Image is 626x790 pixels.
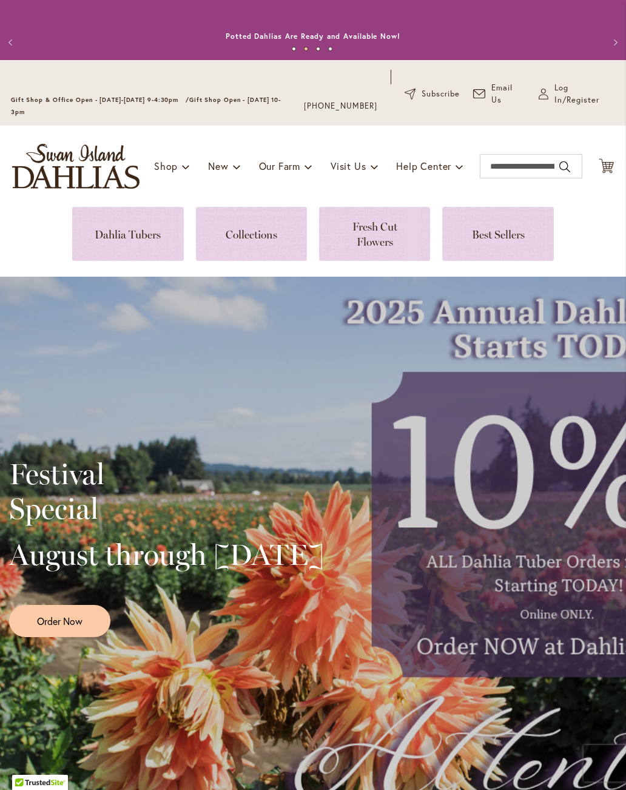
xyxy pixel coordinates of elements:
[422,88,460,100] span: Subscribe
[9,457,324,525] h2: Festival Special
[405,88,460,100] a: Subscribe
[304,100,377,112] a: [PHONE_NUMBER]
[328,47,332,51] button: 4 of 4
[554,82,615,106] span: Log In/Register
[208,160,228,172] span: New
[12,144,140,189] a: store logo
[304,47,308,51] button: 2 of 4
[259,160,300,172] span: Our Farm
[331,160,366,172] span: Visit Us
[9,538,324,572] h2: August through [DATE]
[226,32,400,41] a: Potted Dahlias Are Ready and Available Now!
[292,47,296,51] button: 1 of 4
[473,82,525,106] a: Email Us
[316,47,320,51] button: 3 of 4
[602,30,626,55] button: Next
[154,160,178,172] span: Shop
[539,82,615,106] a: Log In/Register
[9,605,110,637] a: Order Now
[491,82,525,106] span: Email Us
[37,614,82,628] span: Order Now
[396,160,451,172] span: Help Center
[11,96,189,104] span: Gift Shop & Office Open - [DATE]-[DATE] 9-4:30pm /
